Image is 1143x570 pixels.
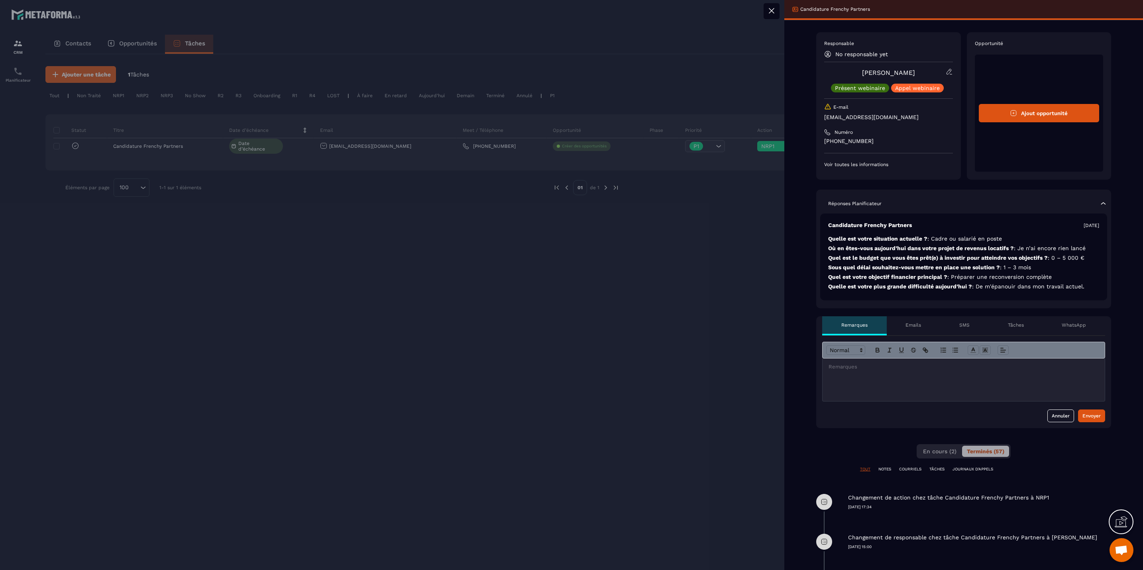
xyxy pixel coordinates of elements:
button: En cours (2) [918,446,961,457]
span: : Je n’ai encore rien lancé [1014,245,1086,251]
p: Sous quel délai souhaitez-vous mettre en place une solution ? [828,264,1099,271]
p: JOURNAUX D'APPELS [953,466,993,472]
div: Ouvrir le chat [1110,538,1133,562]
span: En cours (2) [923,448,956,454]
p: [DATE] [1084,222,1099,229]
p: Quel est le budget que vous êtes prêt(e) à investir pour atteindre vos objectifs ? [828,254,1099,262]
p: TOUT [860,466,870,472]
p: Changement de action chez tâche Candidature Frenchy Partners à NRP1 [848,494,1049,501]
p: TÂCHES [929,466,945,472]
p: WhatsApp [1062,322,1086,328]
p: E-mail [833,104,848,110]
button: Annuler [1047,409,1074,422]
p: Emails [905,322,921,328]
p: Quel est votre objectif financier principal ? [828,273,1099,281]
span: : De m'épanouir dans mon travail actuel. [972,283,1084,290]
span: Terminés (57) [967,448,1004,454]
span: : 0 – 5 000 € [1048,255,1084,261]
div: Envoyer [1082,412,1101,420]
span: : 1 – 3 mois [1000,264,1031,270]
p: NOTES [878,466,891,472]
p: SMS [959,322,970,328]
p: Opportunité [975,40,1104,47]
p: [DATE] 17:34 [848,504,1111,510]
span: : Cadre ou salarié en poste [927,235,1002,242]
p: Quelle est votre plus grande difficulté aujourd’hui ? [828,283,1099,290]
p: Appel webinaire [895,85,940,91]
button: Ajout opportunité [979,104,1100,122]
p: Voir toutes les informations [824,161,953,168]
p: Quelle est votre situation actuelle ? [828,235,1099,243]
p: Présent webinaire [835,85,885,91]
p: [EMAIL_ADDRESS][DOMAIN_NAME] [824,114,953,121]
p: Candidature Frenchy Partners [800,6,870,12]
p: [PHONE_NUMBER] [824,137,953,145]
p: Où en êtes-vous aujourd’hui dans votre projet de revenus locatifs ? [828,245,1099,252]
span: : Préparer une reconversion complète [947,274,1052,280]
p: No responsable yet [835,51,888,57]
p: Candidature Frenchy Partners [828,221,912,229]
p: Responsable [824,40,953,47]
p: COURRIELS [899,466,921,472]
p: [DATE] 15:00 [848,544,1111,550]
p: Réponses Planificateur [828,200,882,207]
p: Numéro [835,129,853,135]
button: Terminés (57) [962,446,1009,457]
button: Envoyer [1078,409,1105,422]
p: Remarques [841,322,868,328]
p: Tâches [1008,322,1024,328]
a: [PERSON_NAME] [862,69,915,76]
p: Changement de responsable chez tâche Candidature Frenchy Partners à [PERSON_NAME] [848,534,1097,541]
